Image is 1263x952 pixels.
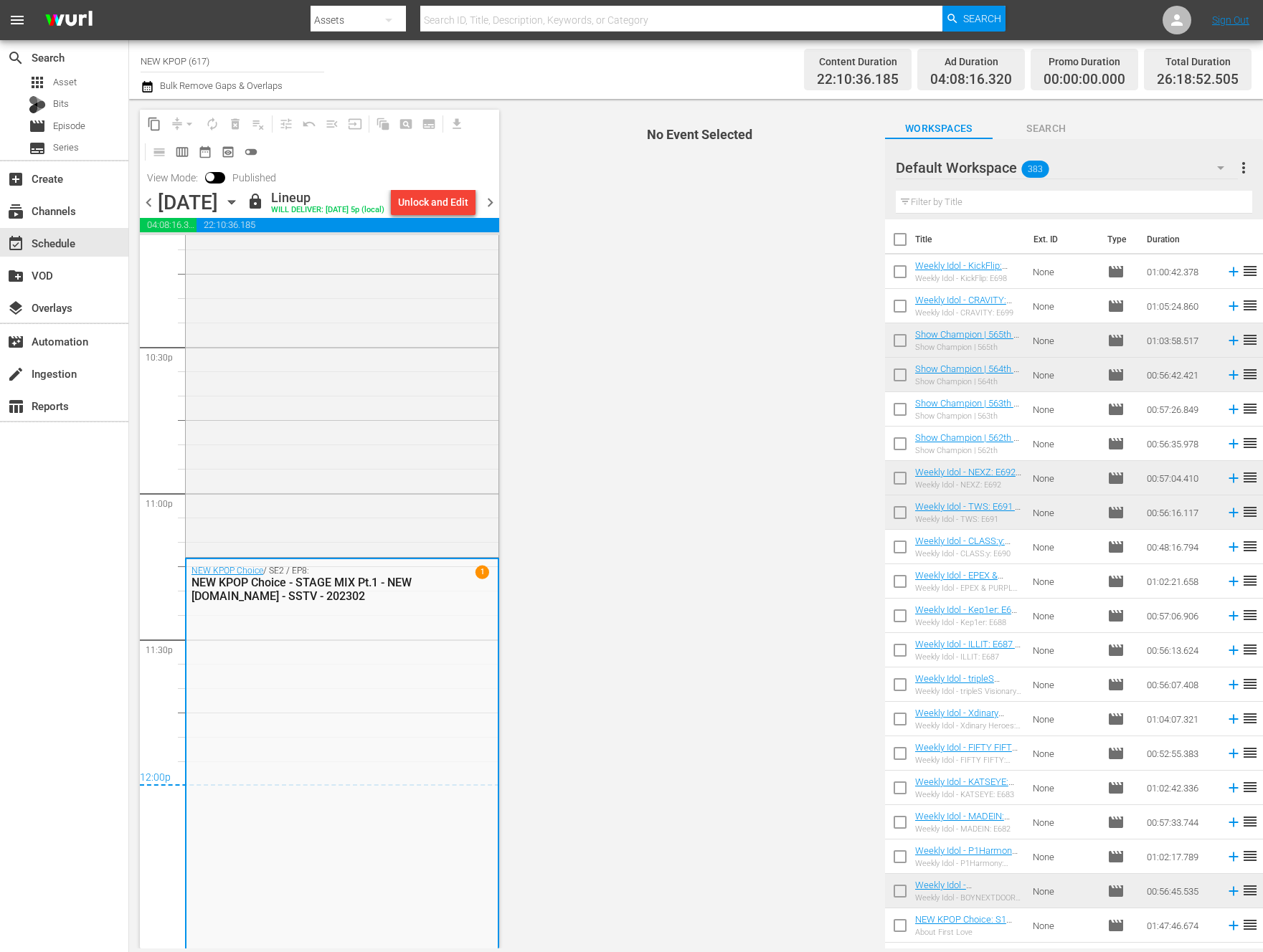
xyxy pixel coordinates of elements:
[1141,358,1220,392] td: 00:56:42.421
[1226,642,1241,658] svg: Add to Schedule
[915,570,1011,613] a: Weekly Idol - EPEX & PURPLE KISS: E689 - NEW [DOMAIN_NAME] - SSTV - 202501
[915,880,1011,923] a: Weekly Idol - BOYNEXTDOOR: E680 - NEW [DOMAIN_NAME] - SSTV - 202410
[53,119,85,133] span: Episode
[1107,263,1125,280] span: Episode
[1226,367,1241,383] svg: Add to Schedule
[1241,572,1259,589] span: reorder
[240,141,262,163] span: 24 hours Lineup View is OFF
[140,771,499,786] div: 12:00p
[158,80,283,91] span: Bulk Remove Gaps & Overlaps
[915,260,1019,303] a: Weekly Idol - KickFlip: E698 - NEW [DOMAIN_NAME] - SSTV - 202508
[1107,297,1125,315] span: Episode
[1241,847,1259,865] span: reorder
[1226,436,1241,452] svg: Add to Schedule
[1141,736,1220,771] td: 00:52:55.383
[1226,746,1241,761] svg: Add to Schedule
[1226,401,1241,417] svg: Add to Schedule
[194,141,217,163] span: Month Calendar View
[191,566,263,576] a: NEW KPOP Choice
[1226,608,1241,624] svg: Add to Schedule
[915,756,1021,765] div: Weekly Idol - FIFTY FIFTY: E684
[1226,780,1241,796] svg: Add to Schedule
[29,118,46,135] span: Episode
[7,49,24,67] span: Search
[915,708,1019,751] a: Weekly Idol - Xdinary Heroes: E685 - NEW [DOMAIN_NAME] - SSTV - 202411
[915,639,1021,671] a: Weekly Idol - ILLIT: E687 - NEW [DOMAIN_NAME] - SSTV - 202412
[29,140,46,157] span: Series
[1099,219,1138,260] th: Type
[1107,882,1125,900] span: Episode
[476,566,489,579] span: 1
[915,687,1021,696] div: Weekly Idol - tripleS Visionary Vision: E686
[140,194,158,211] span: chevron_left
[1226,333,1241,348] svg: Add to Schedule
[1226,539,1241,555] svg: Add to Schedule
[915,776,1019,819] a: Weekly Idol - KATSEYE: E683 - NEW [DOMAIN_NAME] - SSTV - 202411
[201,113,224,135] span: Loop Content
[1226,883,1241,899] svg: Add to Schedule
[1107,710,1125,728] span: Episode
[175,145,189,159] span: calendar_view_week_outlined
[1241,538,1259,555] span: reorder
[915,343,1021,352] div: Show Champion | 565th
[1044,52,1125,72] div: Promo Duration
[930,52,1012,72] div: Ad Duration
[1241,710,1259,727] span: reorder
[1027,392,1102,427] td: None
[205,172,215,182] span: Toggle to switch from Published to Draft view.
[1044,72,1125,88] span: 00:00:00.000
[1027,564,1102,599] td: None
[244,145,258,159] span: toggle_off
[1141,771,1220,805] td: 01:02:42.336
[1241,262,1259,280] span: reorder
[1141,427,1220,461] td: 00:56:35.978
[1141,839,1220,874] td: 01:02:17.789
[1141,633,1220,667] td: 00:56:13.624
[915,618,1021,627] div: Weekly Idol - Kep1er: E688
[1107,538,1125,556] span: Episode
[140,172,205,184] span: View Mode:
[247,193,264,210] span: lock
[7,235,24,252] span: event_available
[1141,289,1220,323] td: 01:05:24.860
[270,110,298,138] span: Customize Events
[1241,434,1259,452] span: reorder
[1212,14,1249,26] a: Sign Out
[1107,745,1125,762] span: Episode
[529,128,871,142] h4: No Event Selected
[1141,495,1220,530] td: 00:56:16.117
[915,604,1021,637] a: Weekly Idol - Kep1er: E688 - NEW [DOMAIN_NAME] - SSTV - 202412
[1027,289,1102,323] td: None
[53,97,69,111] span: Bits
[896,148,1238,188] div: Default Workspace
[915,377,1021,386] div: Show Champion | 564th
[1027,599,1102,633] td: None
[143,138,171,166] span: Day Calendar View
[1241,400,1259,417] span: reorder
[298,113,321,135] span: Revert to Primary Episode
[1141,530,1220,564] td: 00:48:16.794
[1141,392,1220,427] td: 00:57:26.849
[1107,848,1125,865] span: Episode
[1107,814,1125,831] span: Episode
[915,893,1021,903] div: Weekly Idol - BOYNEXTDOOR: E680
[29,96,46,113] div: Bits
[224,113,247,135] span: Select an event to delete
[817,52,899,72] div: Content Duration
[1107,504,1125,521] span: Episode
[915,219,1025,260] th: Title
[915,824,1021,834] div: Weekly Idol - MADEIN: E682
[7,203,24,220] span: Channels
[225,172,283,184] span: Published
[1141,908,1220,943] td: 01:47:46.674
[1107,435,1125,452] span: Episode
[1226,505,1241,520] svg: Add to Schedule
[1107,779,1125,796] span: Episode
[1027,736,1102,771] td: None
[7,267,24,285] span: VOD
[1027,874,1102,908] td: None
[1107,573,1125,590] span: Episode
[1241,744,1259,761] span: reorder
[1027,358,1102,392] td: None
[1027,771,1102,805] td: None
